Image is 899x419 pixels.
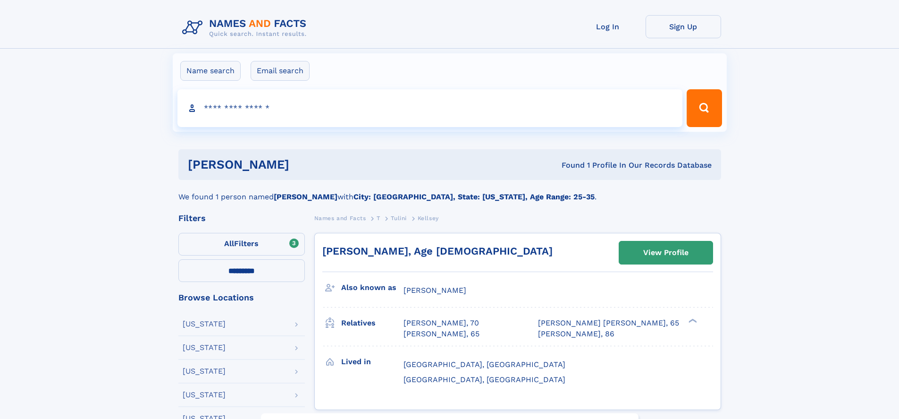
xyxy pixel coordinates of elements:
h1: [PERSON_NAME] [188,159,426,171]
div: Filters [178,214,305,222]
span: [GEOGRAPHIC_DATA], [GEOGRAPHIC_DATA] [403,360,565,369]
input: search input [177,89,683,127]
a: [PERSON_NAME], 65 [403,329,479,339]
div: ❯ [686,318,697,324]
span: [PERSON_NAME] [403,286,466,295]
a: Sign Up [646,15,721,38]
a: View Profile [619,241,713,264]
label: Email search [251,61,310,81]
a: [PERSON_NAME], 70 [403,318,479,328]
a: T [377,212,380,224]
h3: Relatives [341,315,403,331]
div: [US_STATE] [183,368,226,375]
h3: Also known as [341,280,403,296]
h3: Lived in [341,354,403,370]
label: Name search [180,61,241,81]
div: We found 1 person named with . [178,180,721,203]
a: Names and Facts [314,212,366,224]
span: Tulini [391,215,407,222]
div: [US_STATE] [183,320,226,328]
button: Search Button [687,89,722,127]
label: Filters [178,233,305,256]
a: Tulini [391,212,407,224]
b: City: [GEOGRAPHIC_DATA], State: [US_STATE], Age Range: 25-35 [353,192,595,201]
span: All [224,239,234,248]
span: [GEOGRAPHIC_DATA], [GEOGRAPHIC_DATA] [403,375,565,384]
div: [US_STATE] [183,391,226,399]
div: [US_STATE] [183,344,226,351]
span: Kellsey [418,215,439,222]
span: T [377,215,380,222]
b: [PERSON_NAME] [274,192,337,201]
a: [PERSON_NAME] [PERSON_NAME], 65 [538,318,679,328]
div: View Profile [643,242,689,264]
a: [PERSON_NAME], Age [DEMOGRAPHIC_DATA] [322,245,553,257]
a: [PERSON_NAME], 86 [538,329,614,339]
a: Log In [570,15,646,38]
div: Found 1 Profile In Our Records Database [425,160,712,171]
img: Logo Names and Facts [178,15,314,41]
div: Browse Locations [178,293,305,302]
